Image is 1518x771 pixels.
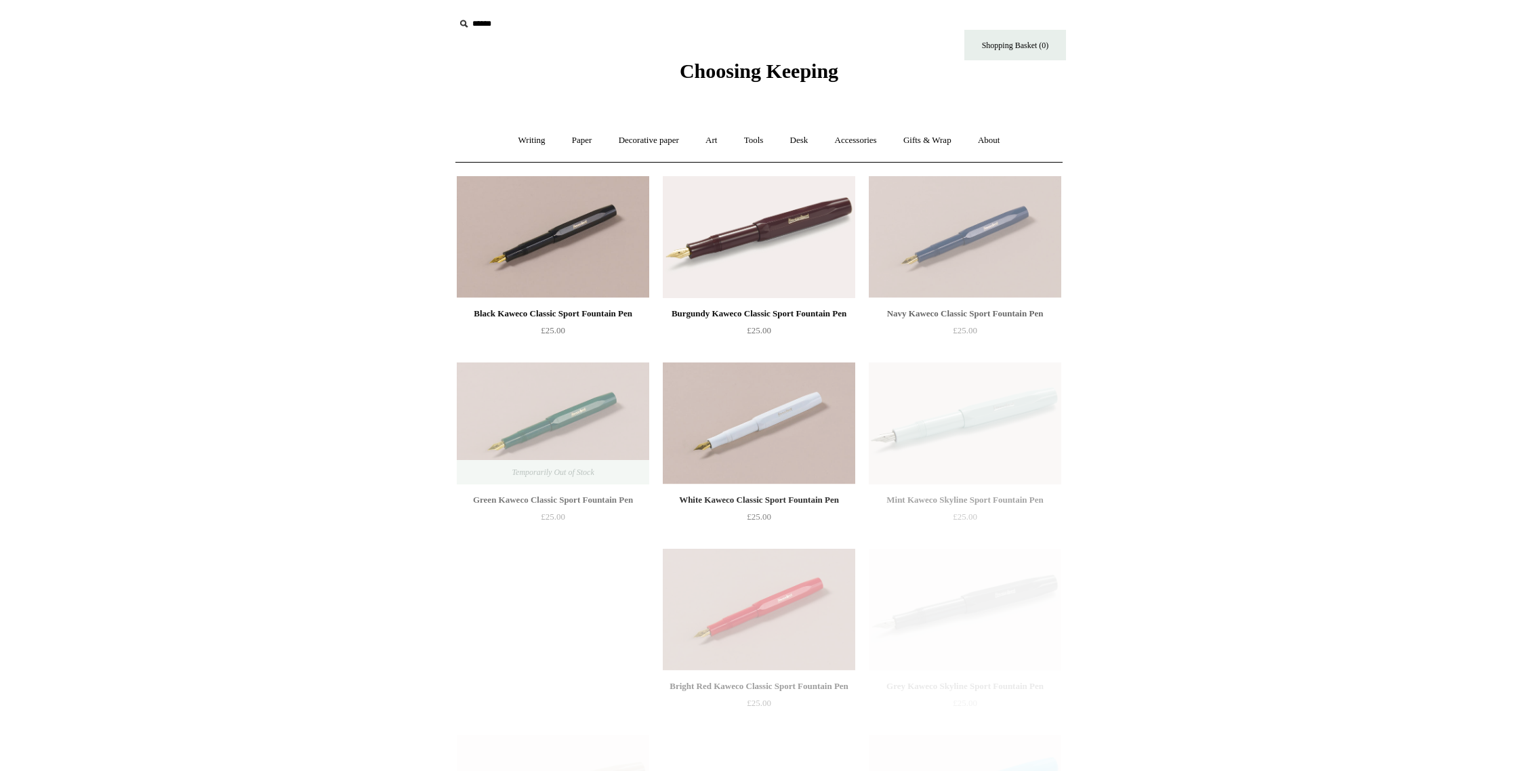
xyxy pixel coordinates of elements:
[663,362,855,484] a: White Kaweco Classic Sport Fountain Pen White Kaweco Classic Sport Fountain Pen
[663,176,855,298] a: Burgundy Kaweco Classic Sport Fountain Pen Burgundy Kaweco Classic Sport Fountain Pen
[506,123,558,159] a: Writing
[891,123,964,159] a: Gifts & Wrap
[747,698,771,708] span: £25.00
[460,306,646,322] div: Black Kaweco Classic Sport Fountain Pen
[663,549,855,671] a: Bright Red Kaweco Classic Sport Fountain Pen Bright Red Kaweco Classic Sport Fountain Pen
[457,492,649,547] a: Green Kaweco Classic Sport Fountain Pen £25.00
[666,306,852,322] div: Burgundy Kaweco Classic Sport Fountain Pen
[823,123,889,159] a: Accessories
[964,30,1066,60] a: Shopping Basket (0)
[869,306,1061,361] a: Navy Kaweco Classic Sport Fountain Pen £25.00
[663,176,855,298] img: Burgundy Kaweco Classic Sport Fountain Pen
[457,362,649,484] img: Green Kaweco Classic Sport Fountain Pen
[778,123,821,159] a: Desk
[541,325,565,335] span: £25.00
[872,492,1058,508] div: Mint Kaweco Skyline Sport Fountain Pen
[663,492,855,547] a: White Kaweco Classic Sport Fountain Pen £25.00
[869,492,1061,547] a: Mint Kaweco Skyline Sport Fountain Pen £25.00
[457,362,649,484] a: Green Kaweco Classic Sport Fountain Pen Green Kaweco Classic Sport Fountain Pen Temporarily Out o...
[747,512,771,522] span: £25.00
[693,123,729,159] a: Art
[460,492,646,508] div: Green Kaweco Classic Sport Fountain Pen
[872,678,1058,694] div: Grey Kaweco Skyline Sport Fountain Pen
[869,176,1061,298] a: Navy Kaweco Classic Sport Fountain Pen Navy Kaweco Classic Sport Fountain Pen
[680,70,838,80] a: Choosing Keeping
[457,176,649,298] img: Black Kaweco Classic Sport Fountain Pen
[680,60,838,82] span: Choosing Keeping
[747,325,771,335] span: £25.00
[869,549,1061,671] img: Grey Kaweco Skyline Sport Fountain Pen
[869,549,1061,671] a: Grey Kaweco Skyline Sport Fountain Pen Grey Kaweco Skyline Sport Fountain Pen
[869,362,1061,484] img: Mint Kaweco Skyline Sport Fountain Pen
[966,123,1012,159] a: About
[541,512,565,522] span: £25.00
[732,123,776,159] a: Tools
[457,306,649,361] a: Black Kaweco Classic Sport Fountain Pen £25.00
[869,362,1061,484] a: Mint Kaweco Skyline Sport Fountain Pen Mint Kaweco Skyline Sport Fountain Pen
[607,123,691,159] a: Decorative paper
[666,492,852,508] div: White Kaweco Classic Sport Fountain Pen
[953,325,977,335] span: £25.00
[457,176,649,298] a: Black Kaweco Classic Sport Fountain Pen Black Kaweco Classic Sport Fountain Pen
[953,698,977,708] span: £25.00
[663,362,855,484] img: White Kaweco Classic Sport Fountain Pen
[560,123,604,159] a: Paper
[953,512,977,522] span: £25.00
[869,176,1061,298] img: Navy Kaweco Classic Sport Fountain Pen
[663,306,855,361] a: Burgundy Kaweco Classic Sport Fountain Pen £25.00
[666,678,852,694] div: Bright Red Kaweco Classic Sport Fountain Pen
[663,678,855,734] a: Bright Red Kaweco Classic Sport Fountain Pen £25.00
[869,678,1061,734] a: Grey Kaweco Skyline Sport Fountain Pen £25.00
[663,549,855,671] img: Bright Red Kaweco Classic Sport Fountain Pen
[872,306,1058,322] div: Navy Kaweco Classic Sport Fountain Pen
[498,460,607,484] span: Temporarily Out of Stock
